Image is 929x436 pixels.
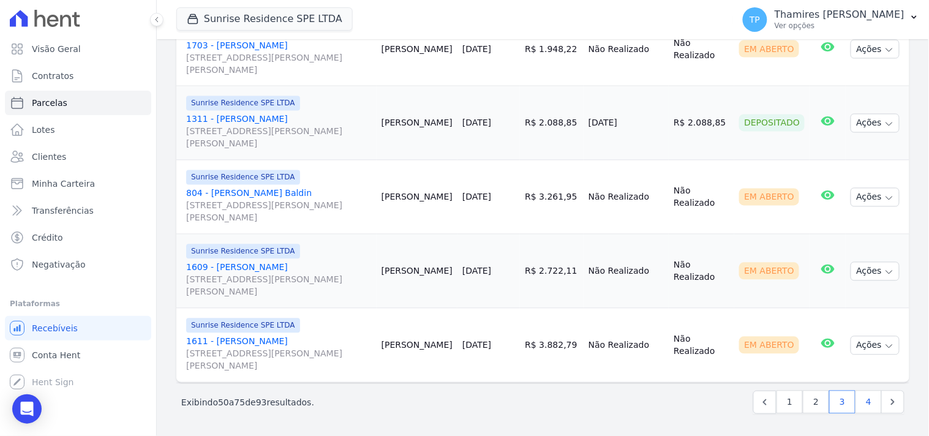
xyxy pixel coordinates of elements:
[5,198,151,223] a: Transferências
[186,348,372,372] span: [STREET_ADDRESS][PERSON_NAME][PERSON_NAME]
[5,316,151,340] a: Recebíveis
[186,261,372,298] a: 1609 - [PERSON_NAME][STREET_ADDRESS][PERSON_NAME][PERSON_NAME]
[186,336,372,372] a: 1611 - [PERSON_NAME][STREET_ADDRESS][PERSON_NAME][PERSON_NAME]
[733,2,929,37] button: TP Thamires [PERSON_NAME] Ver opções
[520,309,584,383] td: R$ 3.882,79
[186,126,372,150] span: [STREET_ADDRESS][PERSON_NAME][PERSON_NAME]
[739,263,799,280] div: Em Aberto
[462,266,491,276] a: [DATE]
[5,171,151,196] a: Minha Carteira
[32,97,67,109] span: Parcelas
[12,394,42,424] div: Open Intercom Messenger
[739,337,799,354] div: Em Aberto
[584,12,669,86] td: Não Realizado
[186,244,300,259] span: Sunrise Residence SPE LTDA
[584,86,669,160] td: [DATE]
[520,86,584,160] td: R$ 2.088,85
[5,225,151,250] a: Crédito
[186,113,372,150] a: 1311 - [PERSON_NAME][STREET_ADDRESS][PERSON_NAME][PERSON_NAME]
[186,96,300,111] span: Sunrise Residence SPE LTDA
[881,391,905,414] a: Next
[753,391,777,414] a: Previous
[377,86,457,160] td: [PERSON_NAME]
[10,296,146,311] div: Plataformas
[5,343,151,367] a: Conta Hent
[176,7,353,31] button: Sunrise Residence SPE LTDA
[856,391,882,414] a: 4
[5,91,151,115] a: Parcelas
[377,309,457,383] td: [PERSON_NAME]
[186,51,372,76] span: [STREET_ADDRESS][PERSON_NAME][PERSON_NAME]
[739,115,805,132] div: Depositado
[32,43,81,55] span: Visão Geral
[181,396,314,408] p: Exibindo a de resultados.
[669,86,734,160] td: R$ 2.088,85
[186,170,300,185] span: Sunrise Residence SPE LTDA
[669,160,734,235] td: Não Realizado
[5,252,151,277] a: Negativação
[462,118,491,128] a: [DATE]
[32,322,78,334] span: Recebíveis
[32,124,55,136] span: Lotes
[377,12,457,86] td: [PERSON_NAME]
[739,189,799,206] div: Em Aberto
[669,12,734,86] td: Não Realizado
[32,178,95,190] span: Minha Carteira
[584,235,669,309] td: Não Realizado
[186,39,372,76] a: 1703 - [PERSON_NAME][STREET_ADDRESS][PERSON_NAME][PERSON_NAME]
[377,160,457,235] td: [PERSON_NAME]
[851,336,900,355] button: Ações
[851,262,900,281] button: Ações
[32,205,94,217] span: Transferências
[5,118,151,142] a: Lotes
[32,258,86,271] span: Negativação
[462,44,491,54] a: [DATE]
[186,318,300,333] span: Sunrise Residence SPE LTDA
[520,12,584,86] td: R$ 1.948,22
[520,235,584,309] td: R$ 2.722,11
[256,397,267,407] span: 93
[669,309,734,383] td: Não Realizado
[851,114,900,133] button: Ações
[739,40,799,58] div: Em Aberto
[32,151,66,163] span: Clientes
[584,309,669,383] td: Não Realizado
[462,340,491,350] a: [DATE]
[377,235,457,309] td: [PERSON_NAME]
[851,40,900,59] button: Ações
[584,160,669,235] td: Não Realizado
[851,188,900,207] button: Ações
[775,21,905,31] p: Ver opções
[462,192,491,202] a: [DATE]
[829,391,856,414] a: 3
[32,231,63,244] span: Crédito
[32,70,73,82] span: Contratos
[186,187,372,224] a: 804 - [PERSON_NAME] Baldin[STREET_ADDRESS][PERSON_NAME][PERSON_NAME]
[5,145,151,169] a: Clientes
[235,397,246,407] span: 75
[32,349,80,361] span: Conta Hent
[669,235,734,309] td: Não Realizado
[750,15,760,24] span: TP
[5,37,151,61] a: Visão Geral
[777,391,803,414] a: 1
[5,64,151,88] a: Contratos
[218,397,229,407] span: 50
[186,200,372,224] span: [STREET_ADDRESS][PERSON_NAME][PERSON_NAME]
[520,160,584,235] td: R$ 3.261,95
[186,274,372,298] span: [STREET_ADDRESS][PERSON_NAME][PERSON_NAME]
[775,9,905,21] p: Thamires [PERSON_NAME]
[803,391,829,414] a: 2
